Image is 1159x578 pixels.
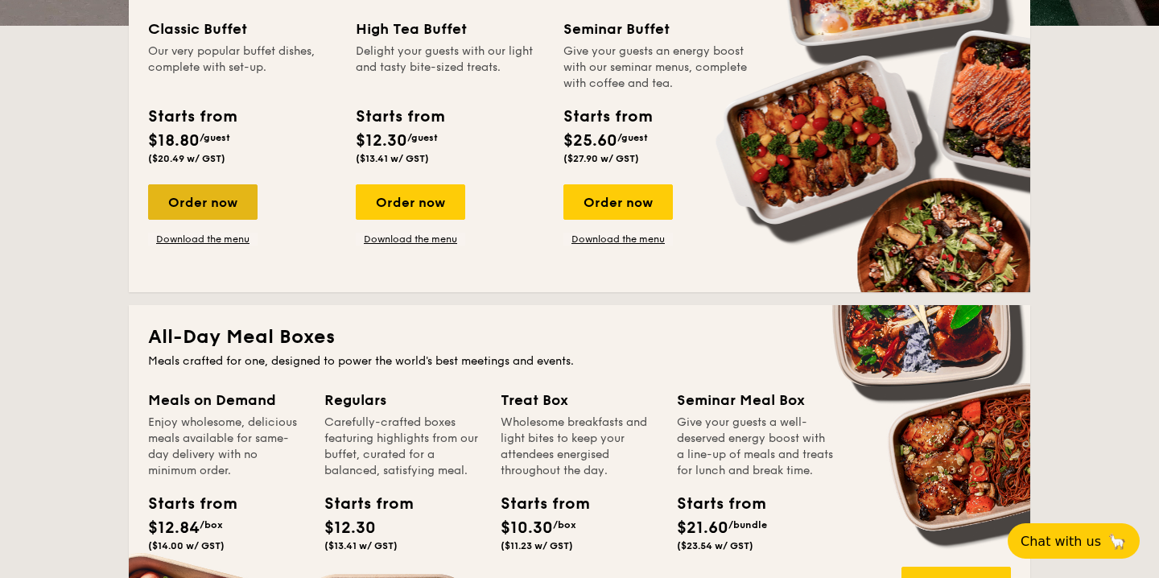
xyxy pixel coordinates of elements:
div: Starts from [356,105,443,129]
div: Wholesome breakfasts and light bites to keep your attendees energised throughout the day. [501,415,658,479]
div: Carefully-crafted boxes featuring highlights from our buffet, curated for a balanced, satisfying ... [324,415,481,479]
div: Starts from [324,492,397,516]
span: ($11.23 w/ GST) [501,540,573,551]
div: Meals crafted for one, designed to power the world's best meetings and events. [148,353,1011,370]
span: /box [200,519,223,531]
span: 🦙 [1107,532,1127,551]
div: Seminar Meal Box [677,389,834,411]
div: Give your guests a well-deserved energy boost with a line-up of meals and treats for lunch and br... [677,415,834,479]
span: ($27.90 w/ GST) [563,153,639,164]
span: ($23.54 w/ GST) [677,540,753,551]
div: Seminar Buffet [563,18,752,40]
span: Chat with us [1021,534,1101,549]
div: Give your guests an energy boost with our seminar menus, complete with coffee and tea. [563,43,752,92]
div: Delight your guests with our light and tasty bite-sized treats. [356,43,544,92]
button: Chat with us🦙 [1008,523,1140,559]
div: Starts from [148,492,221,516]
div: Classic Buffet [148,18,336,40]
div: Regulars [324,389,481,411]
a: Download the menu [563,233,673,246]
span: $25.60 [563,131,617,151]
div: Order now [356,184,465,220]
div: Starts from [677,492,749,516]
div: Meals on Demand [148,389,305,411]
div: Our very popular buffet dishes, complete with set-up. [148,43,336,92]
span: /bundle [728,519,767,531]
a: Download the menu [148,233,258,246]
span: /guest [407,132,438,143]
div: Starts from [148,105,236,129]
span: $12.84 [148,518,200,538]
span: $12.30 [356,131,407,151]
span: /guest [200,132,230,143]
span: ($20.49 w/ GST) [148,153,225,164]
span: ($14.00 w/ GST) [148,540,225,551]
div: Treat Box [501,389,658,411]
div: Starts from [501,492,573,516]
span: ($13.41 w/ GST) [324,540,398,551]
a: Download the menu [356,233,465,246]
h2: All-Day Meal Boxes [148,324,1011,350]
div: High Tea Buffet [356,18,544,40]
span: ($13.41 w/ GST) [356,153,429,164]
span: /box [553,519,576,531]
span: $18.80 [148,131,200,151]
span: $21.60 [677,518,728,538]
div: Order now [148,184,258,220]
div: Starts from [563,105,651,129]
span: /guest [617,132,648,143]
div: Enjoy wholesome, delicious meals available for same-day delivery with no minimum order. [148,415,305,479]
span: $10.30 [501,518,553,538]
div: Order now [563,184,673,220]
span: $12.30 [324,518,376,538]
